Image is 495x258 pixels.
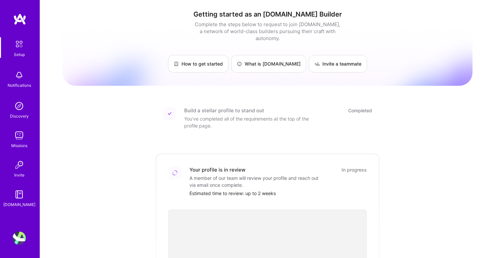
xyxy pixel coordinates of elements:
div: In progress [342,166,367,173]
img: Invite a teammate [314,61,320,67]
img: logo [13,13,26,25]
img: setup [12,37,26,51]
div: [DOMAIN_NAME] [3,201,35,208]
div: Build a stellar profile to stand out [184,107,264,114]
div: Invite [14,172,24,179]
a: User Avatar [11,232,27,245]
img: What is A.Team [237,61,242,67]
div: Completed [348,107,372,114]
img: teamwork [13,129,26,142]
img: guide book [13,188,26,201]
div: Estimated time to review: up to 2 weeks [189,190,367,197]
img: Invite [13,158,26,172]
div: Your profile is in review [189,166,245,173]
img: bell [13,69,26,82]
a: How to get started [168,55,228,73]
div: Complete the steps below to request to join [DOMAIN_NAME], a network of world-class builders purs... [193,21,342,42]
a: What is [DOMAIN_NAME] [231,55,306,73]
div: Missions [11,142,27,149]
img: User Avatar [13,232,26,245]
div: Setup [14,51,25,58]
h1: Getting started as an [DOMAIN_NAME] Builder [62,10,473,18]
img: discovery [13,99,26,113]
div: A member of our team will review your profile and reach out via email once complete. [189,175,322,188]
div: Notifications [8,82,31,89]
div: Discovery [10,113,29,120]
img: How to get started [174,61,179,67]
div: You've completed all of the requirements at the top of the profile page. [184,115,316,129]
img: Loading [172,170,178,176]
a: Invite a teammate [309,55,367,73]
img: Completed [168,112,172,116]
